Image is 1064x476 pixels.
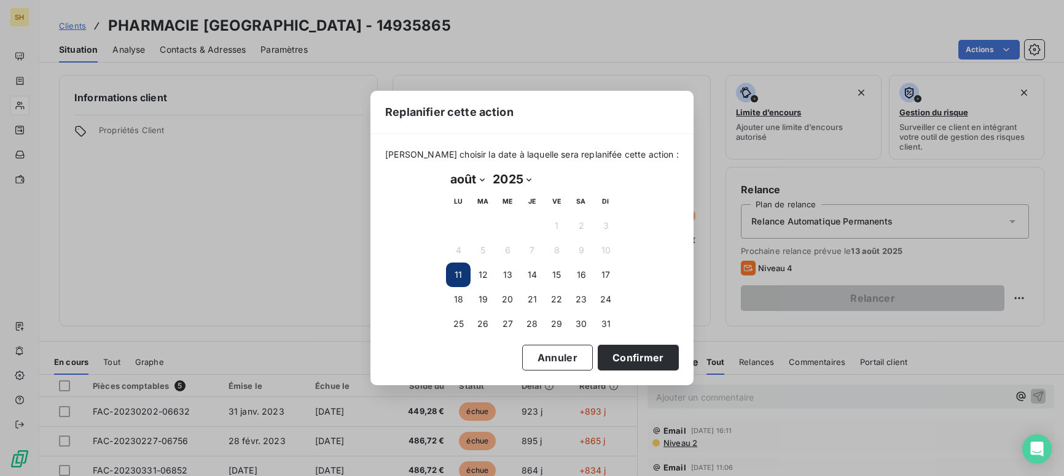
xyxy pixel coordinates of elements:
[593,263,618,287] button: 17
[569,189,593,213] th: samedi
[544,263,569,287] button: 15
[446,287,471,312] button: 18
[446,238,471,263] button: 4
[520,263,544,287] button: 14
[520,287,544,312] button: 21
[593,189,618,213] th: dimanche
[520,312,544,336] button: 28
[471,287,495,312] button: 19
[495,189,520,213] th: mercredi
[471,263,495,287] button: 12
[495,287,520,312] button: 20
[495,263,520,287] button: 13
[446,189,471,213] th: lundi
[1022,434,1052,464] div: Open Intercom Messenger
[598,345,679,370] button: Confirmer
[593,213,618,238] button: 3
[446,263,471,287] button: 11
[520,238,544,263] button: 7
[495,238,520,263] button: 6
[544,287,569,312] button: 22
[569,312,593,336] button: 30
[495,312,520,336] button: 27
[593,287,618,312] button: 24
[544,238,569,263] button: 8
[544,312,569,336] button: 29
[522,345,593,370] button: Annuler
[385,104,514,120] span: Replanifier cette action
[569,238,593,263] button: 9
[520,189,544,213] th: jeudi
[544,189,569,213] th: vendredi
[544,213,569,238] button: 1
[385,148,679,161] span: [PERSON_NAME] choisir la date à laquelle sera replanifée cette action :
[471,238,495,263] button: 5
[593,312,618,336] button: 31
[593,238,618,263] button: 10
[569,287,593,312] button: 23
[569,213,593,238] button: 2
[569,263,593,287] button: 16
[471,312,495,336] button: 26
[446,312,471,336] button: 25
[471,189,495,213] th: mardi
